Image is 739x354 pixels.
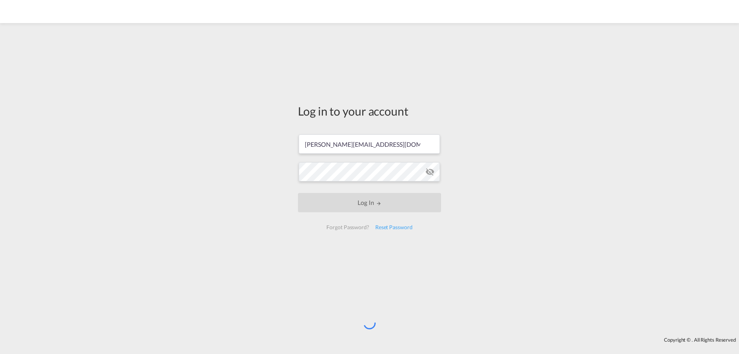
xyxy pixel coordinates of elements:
[298,193,441,212] button: LOGIN
[323,220,372,234] div: Forgot Password?
[425,167,435,176] md-icon: icon-eye-off
[372,220,416,234] div: Reset Password
[298,103,441,119] div: Log in to your account
[299,134,440,154] input: Enter email/phone number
